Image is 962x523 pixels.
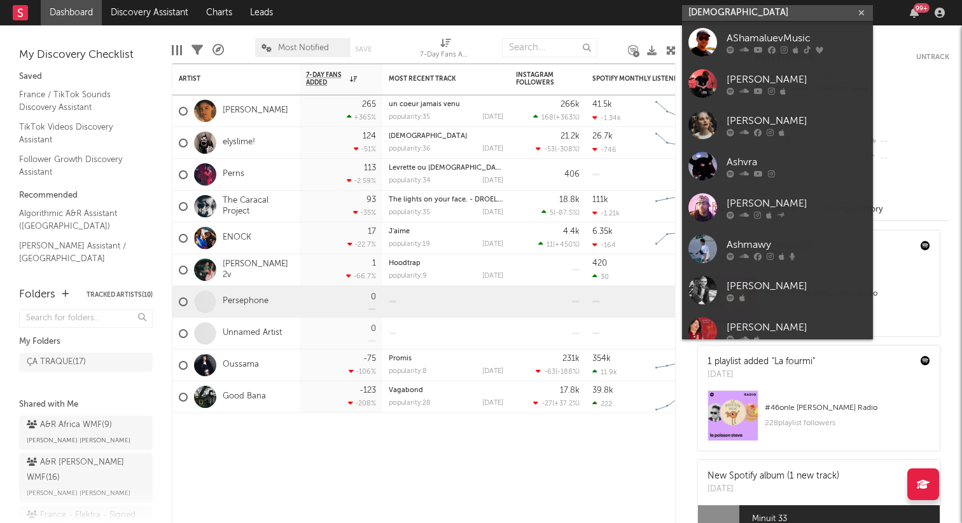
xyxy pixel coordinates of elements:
div: J'aime [389,228,503,235]
div: 99 + [914,3,930,13]
div: ( ) [538,240,580,248]
span: Most Notified [278,44,329,52]
span: 168 [541,114,554,121]
svg: Chart title [650,95,707,127]
button: 99+ [910,8,919,18]
span: -188 % [557,369,578,376]
a: Algorithmic A&R Assistant ([GEOGRAPHIC_DATA]) [19,207,140,233]
div: Filters [192,32,203,69]
a: Follower Growth Discovery Assistant [19,153,140,179]
div: -123 [359,386,376,395]
span: 7-Day Fans Added [306,71,347,86]
div: [PERSON_NAME] [727,196,867,211]
div: 11.9k [592,368,617,376]
div: -51 % [354,145,376,153]
div: Most Recent Track [389,75,484,83]
div: New Spotify album (1 new track) [708,470,839,483]
div: popularity: 34 [389,177,431,184]
div: -106 % [349,367,376,376]
span: -27 [541,400,552,407]
button: Untrack [916,51,949,64]
div: My Folders [19,334,153,350]
a: [PERSON_NAME] [682,269,873,311]
div: popularity: 8 [389,368,427,375]
div: ( ) [533,113,580,121]
span: -87.5 % [555,210,578,217]
div: popularity: 19 [389,241,430,248]
div: 93 [366,196,376,204]
div: popularity: 36 [389,146,431,153]
div: 26.7k [592,132,613,140]
div: -- [865,150,949,166]
div: Saved [19,69,153,85]
div: Recommended [19,188,153,203]
div: 1 [372,259,376,268]
button: Save [355,46,372,53]
a: Unnamed Artist [223,328,282,339]
a: [PERSON_NAME] [682,311,873,352]
div: -1.34k [592,114,621,122]
a: Promis [389,355,412,362]
div: 265 [362,100,376,109]
div: Ashmawy [727,237,867,252]
div: 6.35k [592,228,613,236]
span: -308 % [557,146,578,153]
div: -746 [592,146,617,154]
div: 17 [368,228,376,236]
div: [DATE] [708,369,815,381]
div: [PERSON_NAME] [727,72,867,87]
a: [DEMOGRAPHIC_DATA] [389,133,467,140]
div: 41.5k [592,100,612,109]
div: Spotify Monthly Listeners [592,75,688,83]
div: 30 [592,273,609,281]
div: 124 [363,132,376,140]
svg: Chart title [650,222,707,254]
input: Search... [502,38,597,57]
div: 222 [592,400,612,408]
a: A&R [PERSON_NAME] WMF(16)[PERSON_NAME] [PERSON_NAME] [19,453,153,503]
div: popularity: 9 [389,273,427,280]
a: France / TikTok Sounds Discovery Assistant [19,88,140,114]
a: J'aime [389,228,410,235]
span: -63 [544,369,555,376]
div: -1.21k [592,209,620,217]
div: [PERSON_NAME] [727,320,867,335]
span: +450 % [555,241,578,248]
div: [DATE] [482,146,503,153]
div: +365 % [347,113,376,121]
a: ÇA TRAQUE(17) [19,353,153,372]
div: Edit Columns [172,32,182,69]
span: -53 [544,146,555,153]
a: elyslime! [223,137,255,148]
div: popularity: 35 [389,114,430,121]
div: 111k [592,196,608,204]
a: [PERSON_NAME] Assistant / [GEOGRAPHIC_DATA] [19,239,140,265]
button: Tracked Artists(10) [87,292,153,298]
div: 1 playlist added [708,355,815,369]
div: 4.4k [563,228,580,236]
a: The Caracal Project [223,196,293,217]
div: [DATE] [482,400,503,407]
div: Shared with Me [19,397,153,412]
a: Vagabond [389,387,423,394]
div: 113 [364,164,376,172]
span: [PERSON_NAME] [PERSON_NAME] [27,433,130,448]
div: [DATE] [482,368,503,375]
div: Ashvra [727,154,867,170]
span: 5 [550,210,554,217]
div: 0 [371,293,376,301]
div: 18.8k [559,196,580,204]
div: 354k [592,355,611,363]
a: [PERSON_NAME] [682,187,873,228]
div: -2.59 % [347,177,376,185]
div: 0 [371,325,376,333]
span: +37.2 % [554,400,578,407]
div: Instagram Followers [516,71,561,86]
div: My Discovery Checklist [19,48,153,63]
div: [DATE] [482,241,503,248]
a: [PERSON_NAME] 2v [223,259,293,281]
a: The lights on your face. - DROELOE Remix [389,196,529,203]
div: -75 [363,355,376,363]
a: Persephone [223,296,268,307]
div: 266k [561,100,580,109]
